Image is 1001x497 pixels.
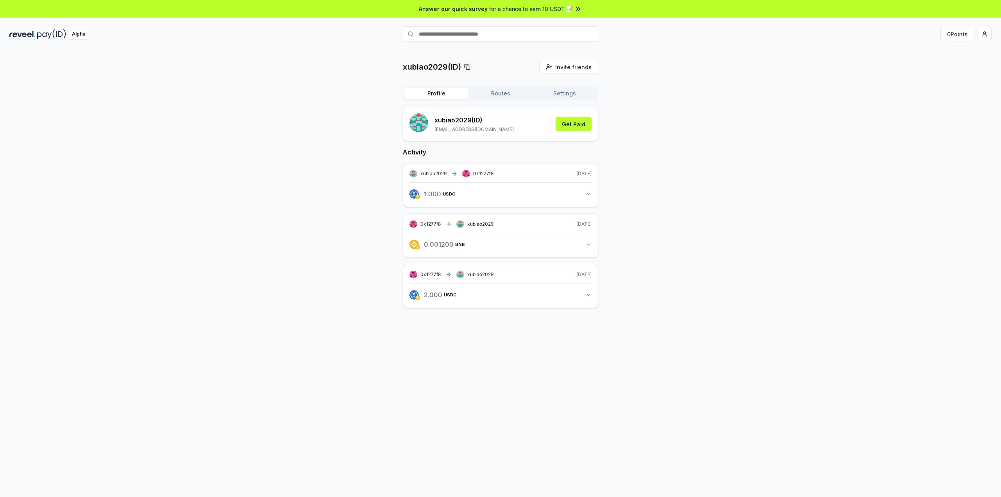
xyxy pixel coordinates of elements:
[576,170,592,177] span: [DATE]
[409,187,592,201] button: 1.000USDC
[9,29,36,39] img: reveel_dark
[434,115,514,125] p: xubiao2029 (ID)
[473,170,493,176] span: 0x1277f8
[434,126,514,133] p: [EMAIL_ADDRESS][DOMAIN_NAME]
[420,170,447,177] span: xubiao2029
[403,61,461,72] p: xubiao2029(ID)
[444,292,457,297] span: USDC
[555,63,592,71] span: Invite friends
[556,117,592,131] button: Get Paid
[576,271,592,278] span: [DATE]
[404,88,468,99] button: Profile
[415,194,420,199] img: logo.png
[467,221,493,227] span: xubiao2029
[443,192,456,196] span: USDC
[409,290,419,300] img: logo.png
[415,245,420,249] img: logo.png
[420,221,441,227] span: 0x1277f8
[419,5,488,13] span: Answer our quick survey
[940,27,974,41] button: 0Points
[489,5,573,13] span: for a chance to earn 10 USDT 📝
[415,295,420,300] img: logo.png
[403,147,598,157] h2: Activity
[467,271,493,278] span: xubiao2029
[409,240,419,249] img: logo.png
[409,288,592,301] button: 2.000USDC
[539,60,598,74] button: Invite friends
[37,29,66,39] img: pay_id
[409,189,419,199] img: logo.png
[420,271,441,277] span: 0x1277f8
[576,221,592,227] span: [DATE]
[468,88,533,99] button: Routes
[533,88,597,99] button: Settings
[409,238,592,251] button: 0.001200BNB
[68,29,90,39] div: Alpha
